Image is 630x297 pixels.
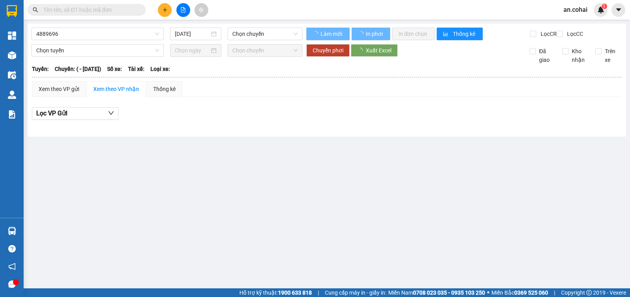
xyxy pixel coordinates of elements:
span: an.cohai [557,5,594,15]
div: Xem theo VP nhận [93,85,139,93]
strong: 0369 525 060 [514,290,548,296]
span: Kho nhận [569,47,589,64]
div: Thống kê [153,85,176,93]
span: Loại xe: [150,65,170,73]
span: question-circle [8,245,16,252]
img: solution-icon [8,110,16,119]
b: Tuyến: [32,66,49,72]
img: warehouse-icon [8,51,16,59]
span: search [33,7,38,13]
img: dashboard-icon [8,32,16,40]
span: | [318,288,319,297]
strong: 1900 633 818 [278,290,312,296]
button: Chuyển phơi [306,44,350,57]
button: caret-down [611,3,625,17]
span: Chuyến: ( - [DATE]) [55,65,101,73]
input: Tìm tên, số ĐT hoặc mã đơn [43,6,136,14]
span: Hỗ trợ kỹ thuật: [239,288,312,297]
sup: 1 [602,4,607,9]
span: Số xe: [107,65,122,73]
span: Làm mới [321,30,343,38]
button: In phơi [352,28,390,40]
img: icon-new-feature [597,6,604,13]
img: logo-vxr [7,5,17,17]
span: Lọc CR [537,30,558,38]
span: Cung cấp máy in - giấy in: [325,288,386,297]
button: Xuất Excel [351,44,398,57]
span: Miền Nam [388,288,485,297]
span: loading [313,31,319,37]
button: Làm mới [306,28,350,40]
img: warehouse-icon [8,71,16,79]
span: 4889696 [36,28,159,40]
span: loading [358,31,365,37]
button: In đơn chọn [392,28,435,40]
span: notification [8,263,16,270]
span: Miền Bắc [491,288,548,297]
span: Đã giao [536,47,556,64]
button: aim [195,3,208,17]
span: Lọc CC [564,30,584,38]
span: caret-down [615,6,622,13]
span: down [108,110,114,116]
span: bar-chart [443,31,450,37]
span: Chọn chuyến [232,28,297,40]
span: Thống kê [453,30,476,38]
strong: 0708 023 035 - 0935 103 250 [413,290,485,296]
span: Lọc VP Gửi [36,108,67,118]
div: Xem theo VP gửi [39,85,79,93]
span: plus [162,7,168,13]
span: | [554,288,555,297]
input: Chọn ngày [175,46,210,55]
button: bar-chartThống kê [437,28,483,40]
img: warehouse-icon [8,91,16,99]
span: Tài xế: [128,65,145,73]
button: file-add [176,3,190,17]
span: copyright [586,290,592,295]
img: warehouse-icon [8,227,16,235]
span: ⚪️ [487,291,489,294]
span: 1 [603,4,606,9]
span: Trên xe [602,47,622,64]
input: 15/10/2025 [175,30,210,38]
span: Chọn tuyến [36,45,159,56]
span: file-add [180,7,186,13]
span: In phơi [366,30,384,38]
span: aim [198,7,204,13]
span: message [8,280,16,288]
span: Chọn chuyến [232,45,297,56]
button: plus [158,3,172,17]
button: Lọc VP Gửi [32,107,119,120]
